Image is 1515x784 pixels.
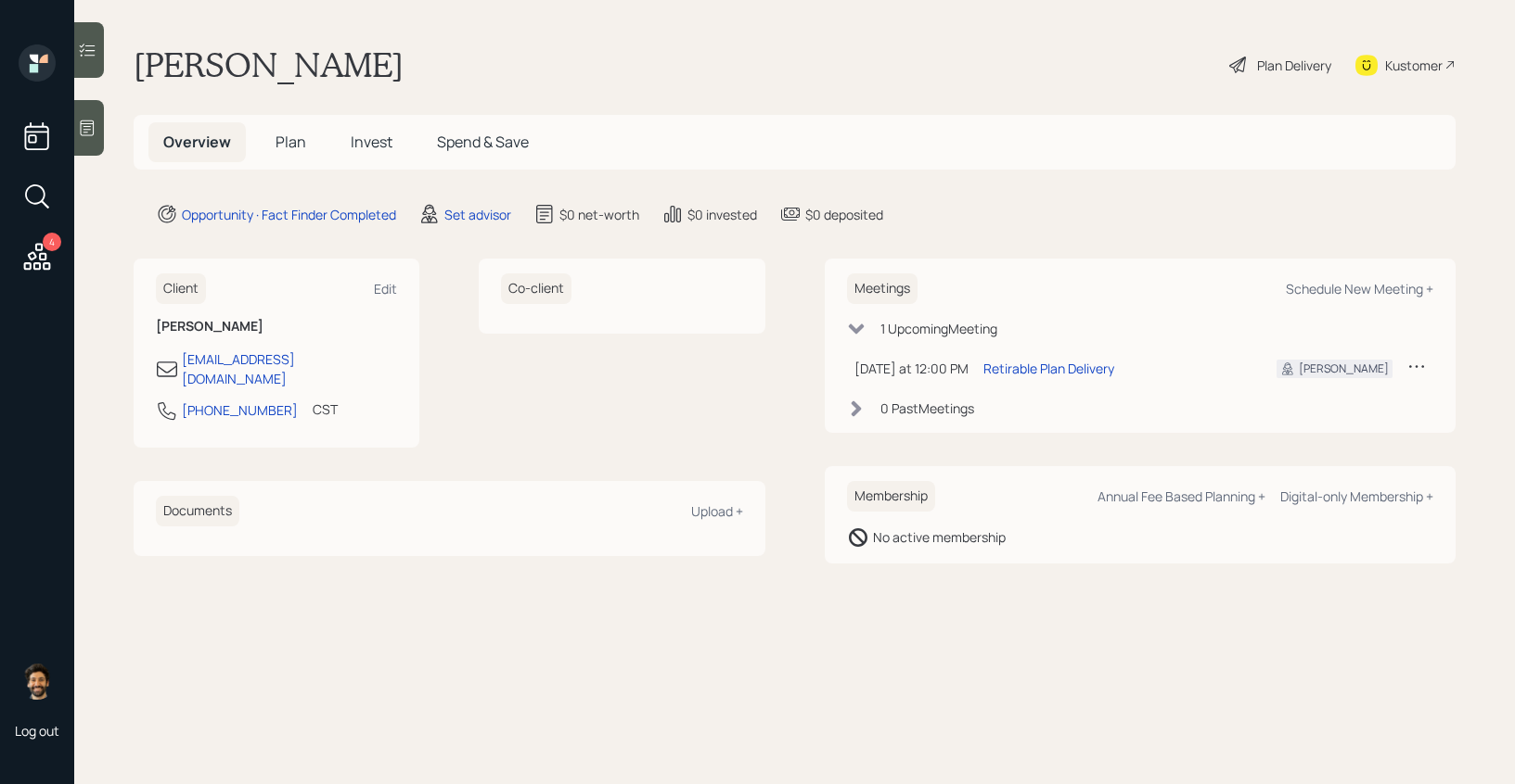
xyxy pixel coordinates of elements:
h1: [PERSON_NAME] [134,44,404,85]
div: Kustomer [1385,56,1443,75]
div: Schedule New Meeting + [1286,280,1433,297]
div: CST [313,399,338,419]
div: Set advisor [444,205,511,224]
div: Retirable Plan Delivery [983,359,1114,378]
div: Plan Delivery [1257,56,1331,75]
div: $0 net-worth [559,205,639,224]
div: [PHONE_NUMBER] [182,400,298,420]
div: Edit [374,280,397,297]
h6: Documents [156,496,239,526]
h6: [PERSON_NAME] [156,319,397,335]
span: Spend & Save [437,132,529,152]
div: Upload + [691,502,743,520]
h6: Client [156,273,206,304]
div: Log out [15,722,59,740]
div: [DATE] at 12:00 PM [854,359,969,378]
div: 4 [43,233,61,251]
img: eric-schwartz-headshot.png [19,663,56,700]
div: Opportunity · Fact Finder Completed [182,205,396,224]
h6: Co-client [501,273,571,304]
div: No active membership [873,527,1006,547]
div: $0 deposited [805,205,883,224]
h6: Meetings [847,273,918,304]
span: Invest [351,132,392,152]
div: [PERSON_NAME] [1299,360,1389,377]
div: Digital-only Membership + [1280,487,1433,505]
span: Plan [276,132,306,152]
div: 0 Past Meeting s [880,398,974,418]
div: $0 invested [687,205,757,224]
h6: Membership [847,481,935,512]
div: [EMAIL_ADDRESS][DOMAIN_NAME] [182,349,397,388]
span: Overview [163,132,231,152]
div: 1 Upcoming Meeting [880,319,997,338]
div: Annual Fee Based Planning + [1098,487,1265,505]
